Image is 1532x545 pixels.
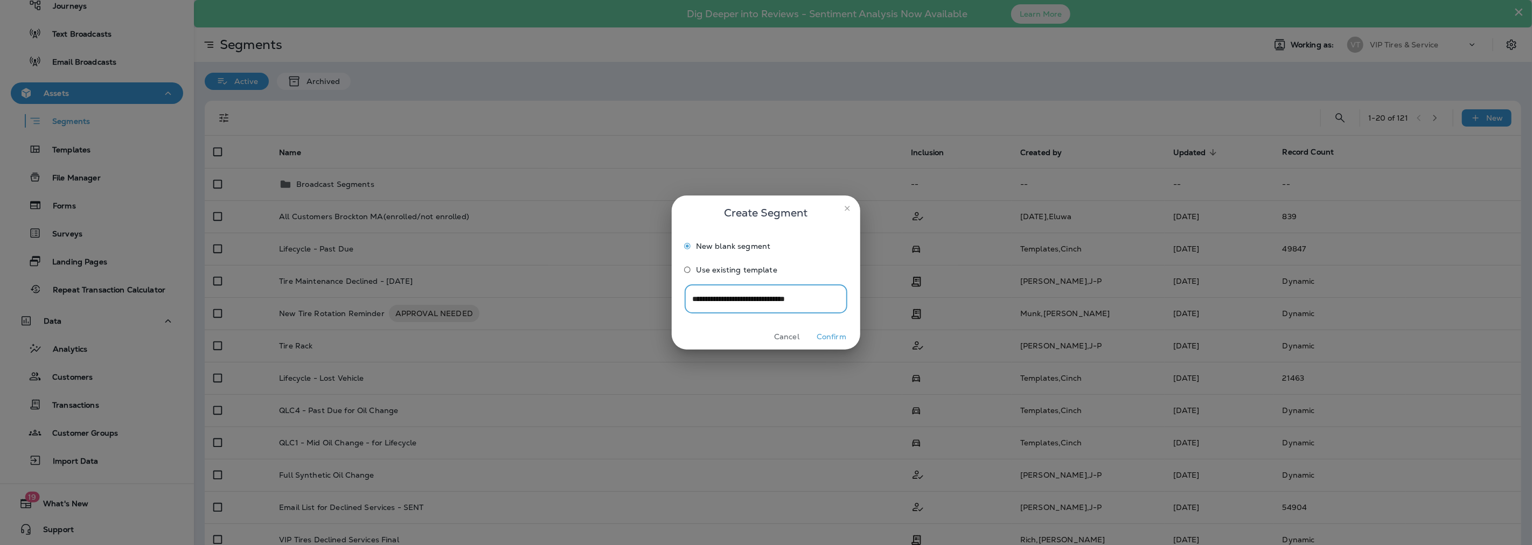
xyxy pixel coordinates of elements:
[696,265,777,274] span: Use existing template
[839,200,856,217] button: close
[725,204,808,221] span: Create Segment
[767,329,807,345] button: Cancel
[696,242,770,250] span: New blank segment
[811,329,852,345] button: Confirm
